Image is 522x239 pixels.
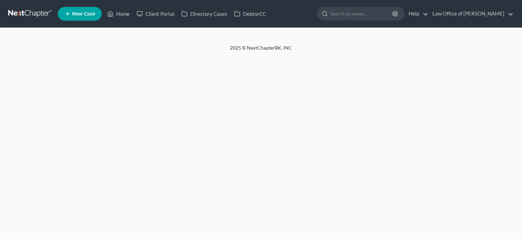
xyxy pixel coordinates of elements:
[330,7,393,20] input: Search by name...
[178,8,231,20] a: Directory Cases
[405,8,428,20] a: Help
[133,8,178,20] a: Client Portal
[231,8,270,20] a: DebtorCC
[104,8,133,20] a: Home
[429,8,513,20] a: Law Office of [PERSON_NAME]
[64,44,458,57] div: 2025 © NextChapterBK, INC
[72,11,95,17] span: New Case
